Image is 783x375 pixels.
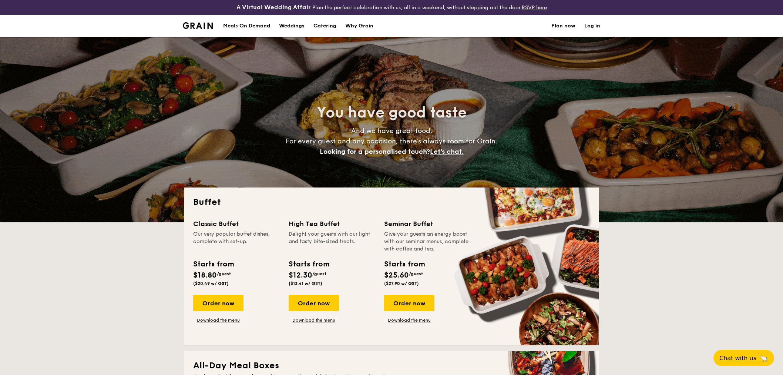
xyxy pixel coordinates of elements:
div: Order now [193,295,243,311]
span: Let's chat. [430,147,464,156]
div: Delight your guests with our light and tasty bite-sized treats. [289,230,375,253]
a: Logotype [183,22,213,29]
span: You have good taste [317,104,467,122]
span: $18.80 [193,271,217,280]
img: Grain [183,22,213,29]
a: Download the menu [289,317,339,323]
span: ($13.41 w/ GST) [289,281,322,286]
span: ($20.49 w/ GST) [193,281,229,286]
div: Starts from [193,259,233,270]
div: Weddings [279,15,305,37]
div: Why Grain [345,15,373,37]
a: Log in [584,15,600,37]
span: /guest [312,271,326,276]
div: Meals On Demand [223,15,270,37]
a: Download the menu [384,317,434,323]
h1: Catering [313,15,336,37]
a: Weddings [275,15,309,37]
div: Order now [289,295,339,311]
a: Why Grain [341,15,378,37]
span: ($27.90 w/ GST) [384,281,419,286]
span: 🦙 [759,354,768,362]
a: RSVP here [522,4,547,11]
div: Seminar Buffet [384,219,471,229]
div: Starts from [384,259,424,270]
span: Looking for a personalised touch? [320,147,430,156]
span: Chat with us [719,355,756,362]
div: Give your guests an energy boost with our seminar menus, complete with coffee and tea. [384,230,471,253]
div: Classic Buffet [193,219,280,229]
span: And we have great food. For every guest and any occasion, there’s always room for Grain. [286,127,497,156]
div: Starts from [289,259,329,270]
span: /guest [409,271,423,276]
h4: A Virtual Wedding Affair [236,3,311,12]
button: Chat with us🦙 [713,350,774,366]
div: Order now [384,295,434,311]
span: /guest [217,271,231,276]
div: High Tea Buffet [289,219,375,229]
span: $12.30 [289,271,312,280]
h2: Buffet [193,196,590,208]
span: $25.60 [384,271,409,280]
div: Our very popular buffet dishes, complete with set-up. [193,230,280,253]
a: Plan now [551,15,575,37]
a: Download the menu [193,317,243,323]
h2: All-Day Meal Boxes [193,360,590,372]
div: Plan the perfect celebration with us, all in a weekend, without stepping out the door. [178,3,605,12]
a: Catering [309,15,341,37]
a: Meals On Demand [219,15,275,37]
